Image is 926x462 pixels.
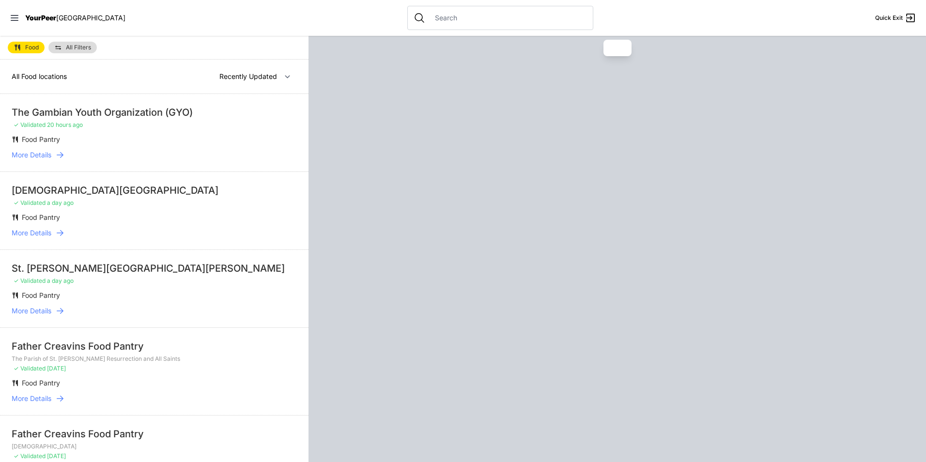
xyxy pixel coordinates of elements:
[14,121,46,128] span: ✓ Validated
[12,355,297,363] p: The Parish of St. [PERSON_NAME] Resurrection and All Saints
[48,42,97,53] a: All Filters
[14,365,46,372] span: ✓ Validated
[12,228,297,238] a: More Details
[14,452,46,460] span: ✓ Validated
[12,394,51,403] span: More Details
[12,427,297,441] div: Father Creavins Food Pantry
[12,106,297,119] div: The Gambian Youth Organization (GYO)
[47,452,66,460] span: [DATE]
[22,213,60,221] span: Food Pantry
[875,12,916,24] a: Quick Exit
[47,121,83,128] span: 20 hours ago
[12,150,51,160] span: More Details
[12,72,67,80] span: All Food locations
[12,150,297,160] a: More Details
[22,291,60,299] span: Food Pantry
[14,199,46,206] span: ✓ Validated
[12,306,297,316] a: More Details
[66,45,91,50] span: All Filters
[47,199,74,206] span: a day ago
[8,42,45,53] a: Food
[25,45,39,50] span: Food
[875,14,903,22] span: Quick Exit
[22,135,60,143] span: Food Pantry
[12,394,297,403] a: More Details
[12,262,297,275] div: St. [PERSON_NAME][GEOGRAPHIC_DATA][PERSON_NAME]
[429,13,587,23] input: Search
[12,443,297,450] p: [DEMOGRAPHIC_DATA]
[22,379,60,387] span: Food Pantry
[47,365,66,372] span: [DATE]
[56,14,125,22] span: [GEOGRAPHIC_DATA]
[25,15,125,21] a: YourPeer[GEOGRAPHIC_DATA]
[47,277,74,284] span: a day ago
[25,14,56,22] span: YourPeer
[12,339,297,353] div: Father Creavins Food Pantry
[12,306,51,316] span: More Details
[12,228,51,238] span: More Details
[12,184,297,197] div: [DEMOGRAPHIC_DATA][GEOGRAPHIC_DATA]
[14,277,46,284] span: ✓ Validated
